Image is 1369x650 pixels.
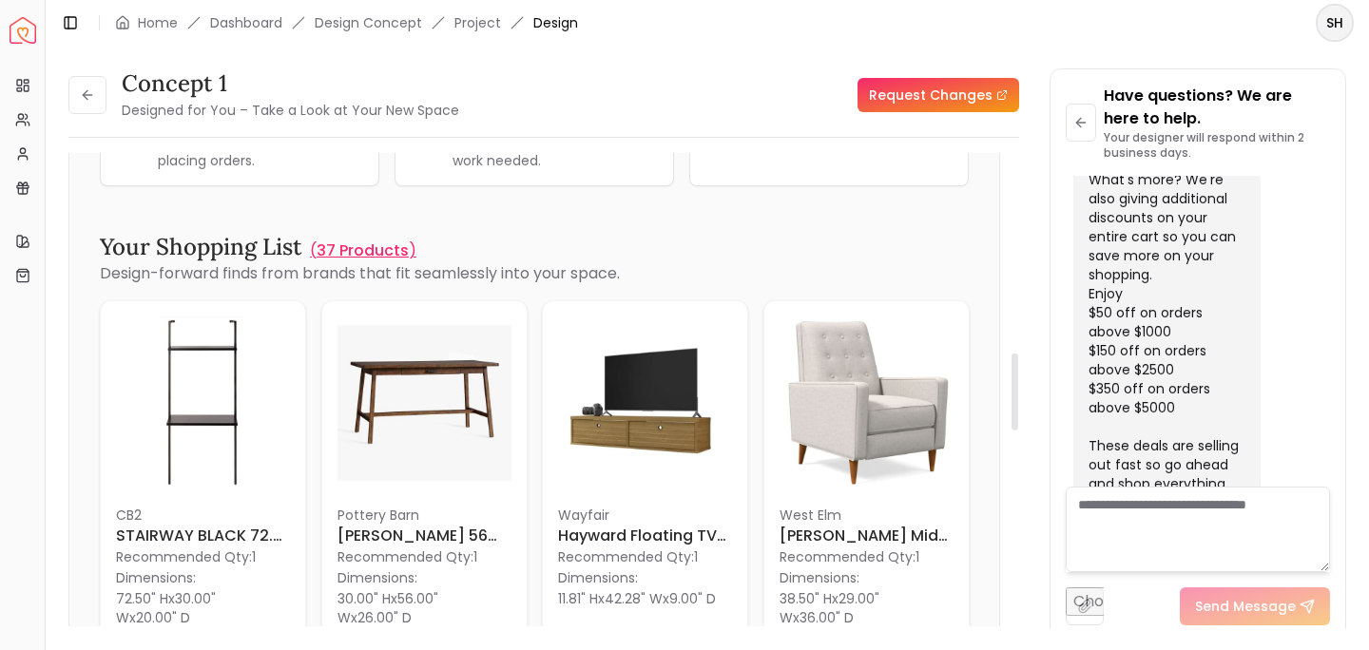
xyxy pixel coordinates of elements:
[210,13,282,32] a: Dashboard
[116,316,290,490] img: STAIRWAY BLACK 72.5" DESK image
[558,566,638,589] p: Dimensions:
[116,547,290,566] p: Recommended Qty: 1
[558,316,732,490] img: Hayward Floating TV Stand image
[558,589,716,608] p: x x
[780,589,832,608] span: 38.50" H
[310,239,416,262] a: (37 Products )
[780,547,954,566] p: Recommended Qty: 1
[558,547,732,566] p: Recommended Qty: 1
[780,589,954,627] p: x x
[315,13,422,32] li: Design Concept
[533,13,578,32] span: Design
[337,316,511,490] img: Mateo 56 Rustic Desk with Drawer image
[116,589,216,627] span: 30.00" W
[337,589,511,627] p: x x
[558,506,732,525] p: Wayfair
[10,17,36,44] img: Spacejoy Logo
[116,525,290,547] h6: STAIRWAY BLACK 72.5" DESK
[669,589,716,608] span: 9.00" D
[337,525,511,547] h6: [PERSON_NAME] 56 Rustic Desk with Drawer
[558,623,625,650] h4: $151.99
[1316,4,1354,42] button: SH
[122,68,459,99] h3: Concept 1
[1104,85,1330,130] p: Have questions? We are here to help.
[337,589,391,608] span: 30.00" H
[337,547,511,566] p: Recommended Qty: 1
[1318,6,1352,40] span: SH
[122,101,459,120] small: Designed for You – Take a Look at Your New Space
[100,262,969,285] p: Design-forward finds from brands that fit seamlessly into your space.
[116,589,290,627] p: x x
[800,608,854,627] span: 36.00" D
[1104,130,1330,161] p: Your designer will respond within 2 business days.
[558,589,598,608] span: 11.81" H
[337,566,417,589] p: Dimensions:
[454,13,501,32] a: Project
[780,316,954,490] img: Rhys Mid Century Recliner image
[317,239,409,262] p: 37 Products
[115,13,578,32] nav: breadcrumb
[116,506,290,525] p: CB2
[558,525,732,547] h6: Hayward Floating TV Stand
[605,589,663,608] span: 42.28" W
[337,589,438,627] span: 56.00" W
[10,17,36,44] a: Spacejoy
[100,232,302,262] h3: Your Shopping List
[116,589,168,608] span: 72.50" H
[357,608,412,627] span: 26.00" D
[780,506,954,525] p: West Elm
[780,525,954,547] h6: [PERSON_NAME] Mid Century Recliner
[858,78,1019,112] a: Request Changes
[116,566,196,589] p: Dimensions:
[780,566,859,589] p: Dimensions:
[780,589,879,627] span: 29.00" W
[136,608,190,627] span: 20.00" D
[138,13,178,32] a: Home
[337,506,511,525] p: Pottery Barn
